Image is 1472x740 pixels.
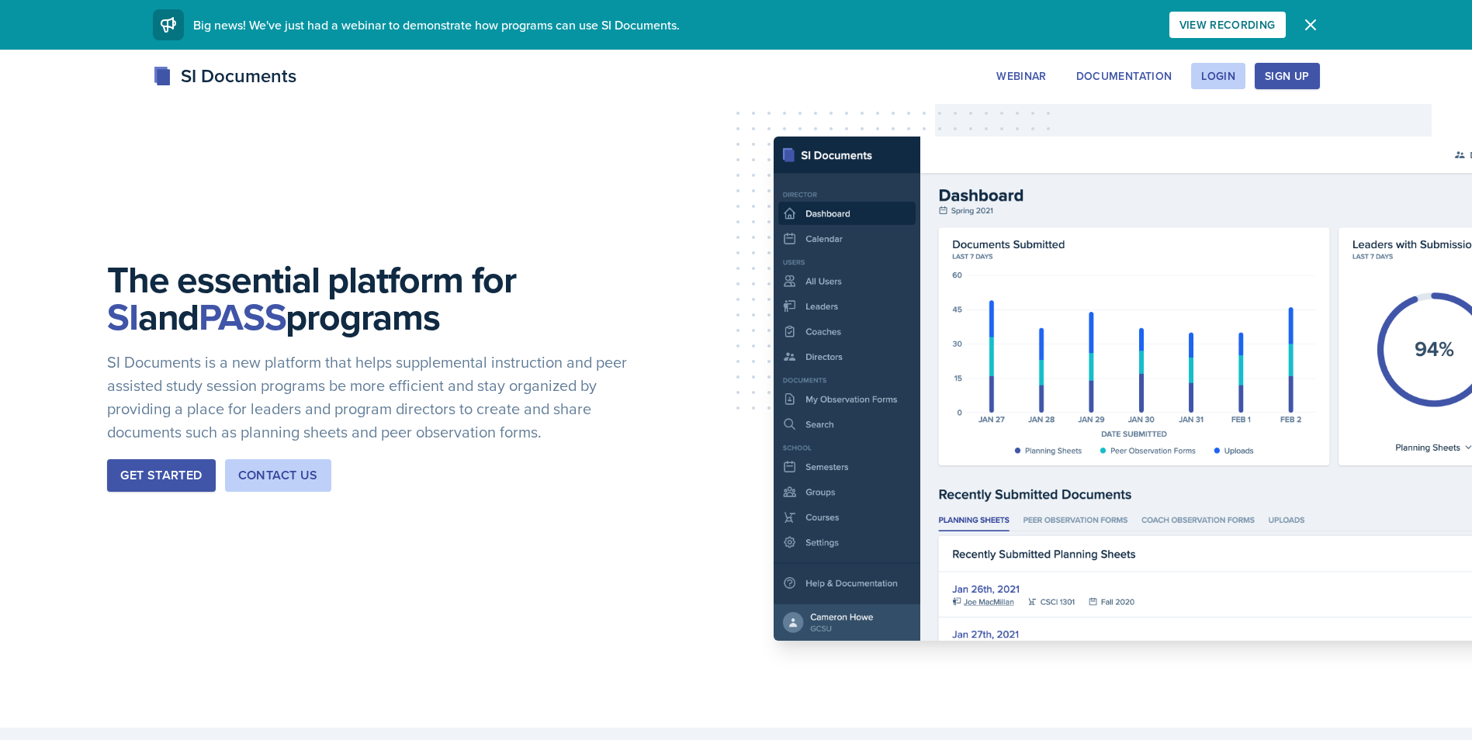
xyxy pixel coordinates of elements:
div: Documentation [1076,70,1172,82]
button: Contact Us [225,459,331,492]
button: Documentation [1066,63,1183,89]
div: Webinar [996,70,1046,82]
div: Get Started [120,466,202,485]
div: Contact Us [238,466,318,485]
div: Sign Up [1265,70,1309,82]
button: Get Started [107,459,215,492]
button: Login [1191,63,1245,89]
div: Login [1201,70,1235,82]
button: Webinar [986,63,1056,89]
span: Big news! We've just had a webinar to demonstrate how programs can use SI Documents. [193,16,680,33]
button: View Recording [1169,12,1286,38]
button: Sign Up [1255,63,1319,89]
div: View Recording [1179,19,1276,31]
div: SI Documents [153,62,296,90]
